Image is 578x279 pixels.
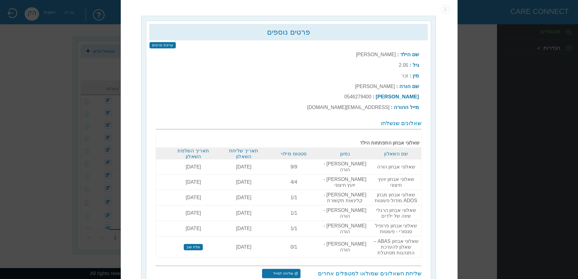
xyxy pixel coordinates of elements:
td: [DATE] [218,159,269,175]
input: @ שליחה למייל [262,269,301,278]
td: [DATE] [218,236,269,257]
td: [PERSON_NAME] - הורה [319,159,371,175]
td: 9/9 [269,159,319,175]
td: 1/1 [269,205,319,221]
td: 4/4 [269,174,319,190]
td: שאלוני אבחון יועץ חיצוני [371,174,421,190]
b: מין [413,73,419,79]
th: שם השאלון [371,148,421,159]
b: : [410,63,411,68]
label: [EMAIL_ADDRESS][DOMAIN_NAME] [307,105,389,110]
label: זכר [401,73,408,78]
td: 0/1 [269,236,319,257]
th: תאריך השלמת השאלון [168,148,218,159]
td: 1/1 [269,190,319,205]
td: שאלוני אבחון ABAS – שאלון להערכת התנהגות מסתגלת [371,236,421,257]
th: נמען [319,148,371,159]
b: : [397,52,399,57]
b: : [373,94,374,99]
td: [PERSON_NAME] - הורה [319,221,371,236]
label: [PERSON_NAME] [356,52,396,57]
td: [DATE] [218,190,269,205]
h2: פרטים נוספים [152,28,424,36]
b: : [410,73,411,78]
label: 0546279400 [344,94,371,99]
td: 1/1 [269,221,319,236]
span: שאלונים שנשלחו [380,120,421,126]
td: שאלוני אבחון הורה [371,159,421,175]
label: [PERSON_NAME] [355,84,395,89]
b: : [396,84,398,89]
h3: שליחת השאלונים שמולאו למטפלים אחרים [302,270,421,277]
b: מייל ההורה [394,104,419,110]
label: 2.05 [399,63,408,68]
td: [DATE] [168,159,218,175]
td: [DATE] [218,221,269,236]
td: [DATE] [168,221,218,236]
b: גיל [413,62,419,68]
td: [DATE] [168,174,218,190]
td: [DATE] [168,205,218,221]
td: [PERSON_NAME] - הורה [319,205,371,221]
th: תאריך שליחת השאלון [218,148,269,159]
input: שלח שוב [184,243,203,250]
td: [PERSON_NAME] - קלינאות תקשורת [319,190,371,205]
b: שם הורה [399,83,419,89]
b: [PERSON_NAME] [376,94,419,100]
td: [PERSON_NAME] - יועץ חיצוני [319,174,371,190]
input: עריכת פרטים [149,42,176,49]
td: [DATE] [218,205,269,221]
td: שאלוני אבחון מבחן ADOS מודול פעוטות [371,190,421,205]
b: שם הילד [400,52,419,57]
b: : [391,105,392,110]
td: [DATE] [168,190,218,205]
td: [DATE] [218,174,269,190]
b: שאלוני אבחון התפתחות הילד [170,134,419,146]
td: [PERSON_NAME] - הורה [319,236,371,257]
th: סטטוס מילוי [269,148,319,159]
td: שאלוני אבחון פרופיל סנסורי - פעוטות [371,221,421,236]
td: שאלוני אבחון הרגלי שינה של ילדים [371,205,421,221]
